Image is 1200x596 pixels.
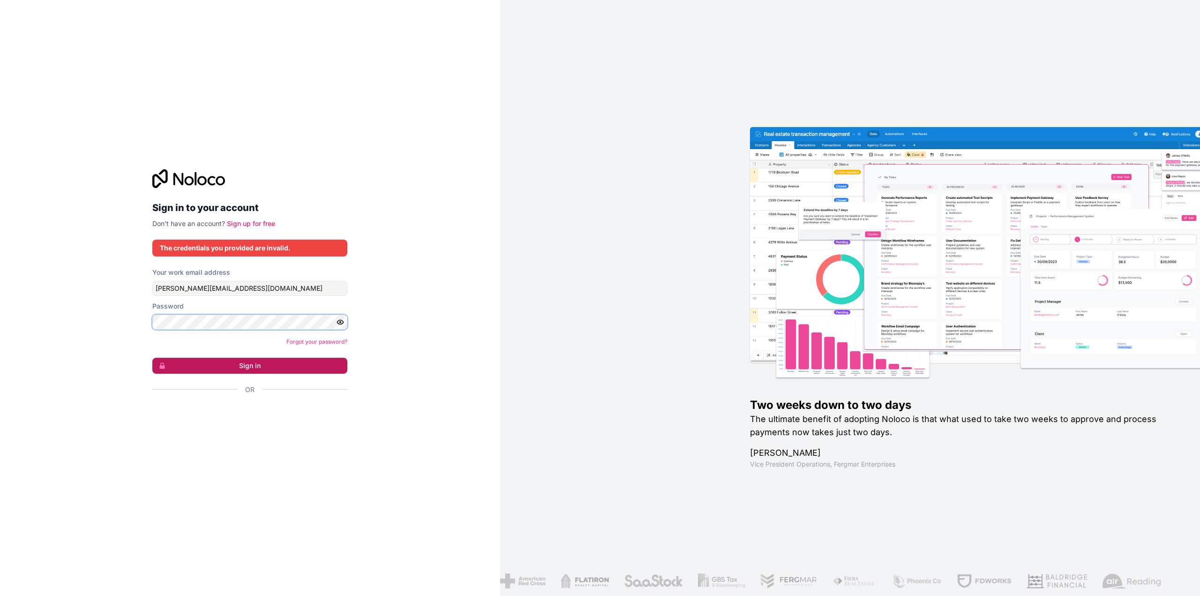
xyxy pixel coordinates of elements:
h1: Vice President Operations , Fergmar Enterprises [750,460,1170,469]
h2: The ultimate benefit of adopting Noloco is that what used to take two weeks to approve and proces... [750,413,1170,439]
img: /assets/fdworks-Bi04fVtw.png [957,573,1012,588]
input: Password [152,315,347,330]
img: /assets/airreading-FwAmRzSr.png [1102,573,1161,588]
h2: Sign in to your account [152,199,347,216]
h1: Two weeks down to two days [750,398,1170,413]
input: Email address [152,281,347,296]
img: /assets/saastock-C6Zbiodz.png [624,573,683,588]
img: /assets/baldridge-DxmPIwAm.png [1026,573,1087,588]
span: Or [245,385,255,394]
label: Your work email address [152,268,230,277]
a: Forgot your password? [286,338,347,345]
iframe: Sign in with Google Button [148,405,345,425]
button: Sign in [152,358,347,374]
span: Don't have an account? [152,219,225,227]
img: /assets/gbstax-C-GtDUiK.png [697,573,745,588]
img: /assets/fergmar-CudnrXN5.png [760,573,817,588]
img: /assets/fiera-fwj2N5v4.png [832,573,877,588]
label: Password [152,302,184,311]
img: /assets/flatiron-C8eUkumj.png [560,573,609,588]
div: The credentials you provided are invalid. [160,243,340,253]
img: /assets/american-red-cross-BAupjrZR.png [500,573,545,588]
a: Sign up for free [227,219,275,227]
img: /assets/phoenix-BREaitsQ.png [891,573,942,588]
h1: [PERSON_NAME] [750,446,1170,460]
